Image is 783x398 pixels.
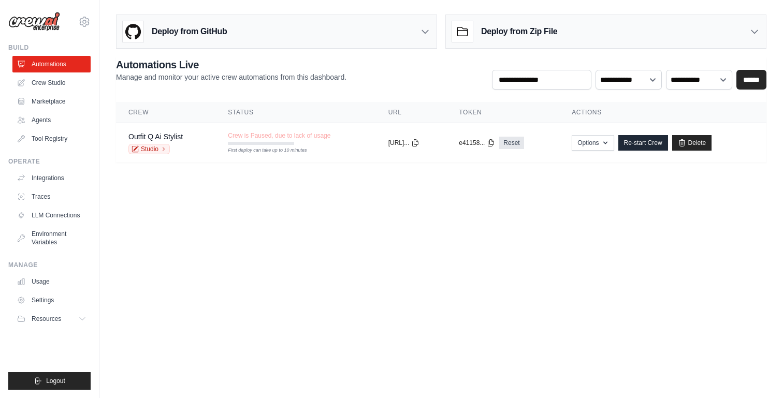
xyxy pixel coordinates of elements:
span: Resources [32,315,61,323]
div: Manage [8,261,91,269]
button: e41158... [459,139,495,147]
div: First deploy can take up to 10 minutes [228,147,294,154]
a: Marketplace [12,93,91,110]
div: Build [8,43,91,52]
img: Logo [8,12,60,32]
h3: Deploy from Zip File [481,25,557,38]
button: Resources [12,311,91,327]
th: Actions [559,102,766,123]
a: Automations [12,56,91,72]
a: Agents [12,112,91,128]
a: Delete [672,135,712,151]
div: Operate [8,157,91,166]
th: URL [376,102,447,123]
button: Options [572,135,614,151]
th: Status [215,102,375,123]
a: Integrations [12,170,91,186]
a: Traces [12,188,91,205]
span: Crew is Paused, due to lack of usage [228,131,330,140]
a: Reset [499,137,524,149]
a: Studio [128,144,170,154]
a: Re-start Crew [618,135,668,151]
img: GitHub Logo [123,21,143,42]
th: Token [446,102,559,123]
h3: Deploy from GitHub [152,25,227,38]
a: Environment Variables [12,226,91,250]
a: Outfit Q Ai Stylist [128,132,183,141]
th: Crew [116,102,215,123]
a: Tool Registry [12,130,91,147]
button: Logout [8,372,91,390]
a: Settings [12,292,91,308]
h2: Automations Live [116,57,346,72]
iframe: Chat Widget [731,348,783,398]
p: Manage and monitor your active crew automations from this dashboard. [116,72,346,82]
a: Usage [12,273,91,290]
span: Logout [46,377,65,385]
a: LLM Connections [12,207,91,224]
a: Crew Studio [12,75,91,91]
